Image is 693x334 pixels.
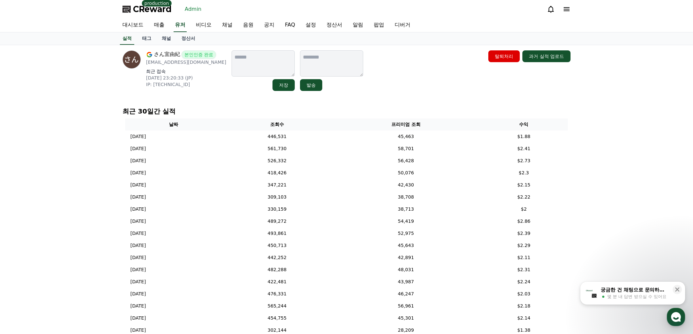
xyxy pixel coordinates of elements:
a: 대시보드 [117,18,149,32]
span: CReward [133,4,172,14]
td: $2.39 [480,227,568,239]
td: 309,103 [222,191,332,203]
a: 팝업 [368,18,389,32]
p: [EMAIL_ADDRESS][DOMAIN_NAME] [146,59,226,65]
p: [DATE] [130,206,146,213]
button: 발송 [300,79,322,91]
button: 저장 [272,79,295,91]
td: 42,891 [332,252,480,264]
p: [DATE] [130,182,146,188]
td: 446,531 [222,131,332,143]
a: CReward [122,4,172,14]
a: FAQ [280,18,300,32]
a: 공지 [259,18,280,32]
p: [DATE] [130,315,146,322]
p: [DATE] [130,242,146,249]
p: [DATE] [130,230,146,237]
a: 태그 [137,32,157,45]
td: $1.88 [480,131,568,143]
p: [DATE] [130,145,146,152]
p: [DATE] [130,327,146,334]
td: 493,861 [222,227,332,239]
p: [DATE] [130,169,146,176]
td: 454,755 [222,312,332,324]
p: [DATE] [130,254,146,261]
td: 54,419 [332,215,480,227]
td: $2.03 [480,288,568,300]
td: $2.22 [480,191,568,203]
p: [DATE] [130,133,146,140]
p: [DATE] [130,278,146,285]
a: Admin [182,4,204,14]
a: 유저 [174,18,187,32]
a: 정산서 [321,18,347,32]
p: 최근 30일간 실적 [122,107,571,116]
a: 정산서 [176,32,200,45]
p: [DATE] 23:20:33 (JP) [146,75,226,81]
td: 45,463 [332,131,480,143]
td: $2.73 [480,155,568,167]
td: $2.29 [480,239,568,252]
td: 56,428 [332,155,480,167]
td: $2.3 [480,167,568,179]
td: $2.11 [480,252,568,264]
td: 46,247 [332,288,480,300]
a: 매출 [149,18,170,32]
a: 채널 [157,32,176,45]
td: 476,331 [222,288,332,300]
td: $2.18 [480,300,568,312]
td: 526,332 [222,155,332,167]
p: [DATE] [130,194,146,201]
th: 수익 [480,118,568,131]
td: 482,288 [222,264,332,276]
button: 탈퇴처리 [488,50,520,62]
a: 채널 [217,18,238,32]
a: 실적 [120,32,134,45]
td: $2.31 [480,264,568,276]
th: 프리미엄 조회 [332,118,480,131]
td: 347,221 [222,179,332,191]
td: $2.86 [480,215,568,227]
td: 52,975 [332,227,480,239]
td: 48,031 [332,264,480,276]
p: [DATE] [130,157,146,164]
p: IP: [TECHNICAL_ID] [146,81,226,88]
th: 조회수 [222,118,332,131]
td: 38,708 [332,191,480,203]
td: 38,713 [332,203,480,215]
p: 최근 접속 [146,68,226,75]
td: 58,701 [332,143,480,155]
a: 알림 [347,18,368,32]
td: $2 [480,203,568,215]
td: 489,272 [222,215,332,227]
td: 442,252 [222,252,332,264]
td: 565,244 [222,300,332,312]
td: 422,481 [222,276,332,288]
td: 450,713 [222,239,332,252]
td: 50,076 [332,167,480,179]
a: 설정 [300,18,321,32]
p: [DATE] [130,290,146,297]
td: 43,987 [332,276,480,288]
span: さん宜由紀 [154,50,180,59]
td: 42,430 [332,179,480,191]
button: 과거 실적 업로드 [522,50,571,62]
a: 디버거 [389,18,416,32]
a: 비디오 [191,18,217,32]
th: 날짜 [125,118,222,131]
p: [DATE] [130,218,146,225]
td: $2.41 [480,143,568,155]
td: $2.15 [480,179,568,191]
td: 330,159 [222,203,332,215]
img: profile image [122,50,141,69]
td: 45,301 [332,312,480,324]
p: [DATE] [130,303,146,309]
span: 본인인증 완료 [181,50,216,59]
td: 45,643 [332,239,480,252]
td: $2.14 [480,312,568,324]
td: 561,730 [222,143,332,155]
td: $2.24 [480,276,568,288]
td: 56,961 [332,300,480,312]
td: 418,426 [222,167,332,179]
p: [DATE] [130,266,146,273]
